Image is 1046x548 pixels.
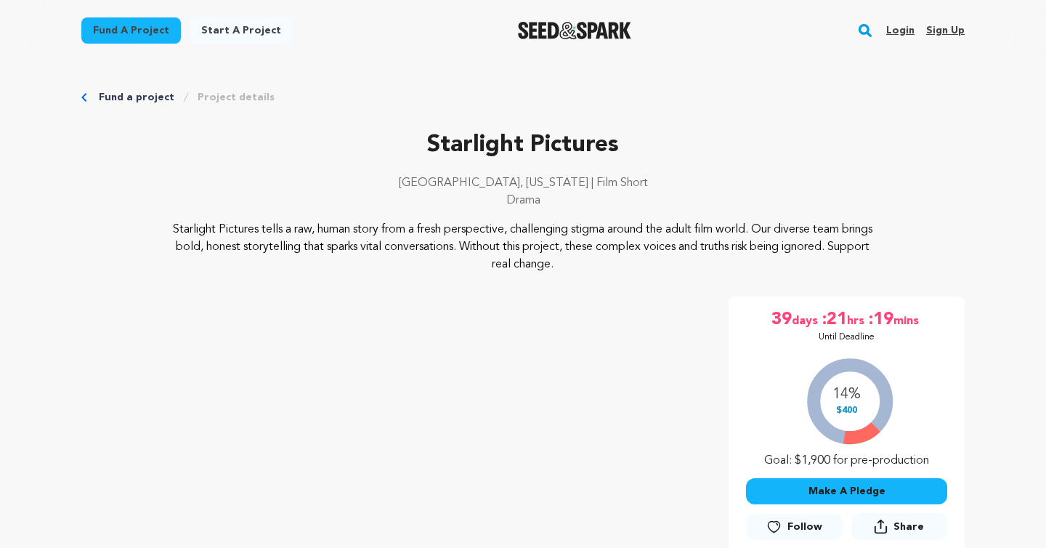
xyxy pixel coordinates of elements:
[81,174,965,192] p: [GEOGRAPHIC_DATA], [US_STATE] | Film Short
[851,513,947,546] span: Share
[792,308,821,331] span: days
[81,17,181,44] a: Fund a project
[926,19,965,42] a: Sign up
[847,308,867,331] span: hrs
[886,19,915,42] a: Login
[81,192,965,209] p: Drama
[787,520,822,534] span: Follow
[746,514,842,540] a: Follow
[851,513,947,540] button: Share
[81,128,965,163] p: Starlight Pictures
[893,520,924,534] span: Share
[518,22,632,39] img: Seed&Spark Logo Dark Mode
[771,308,792,331] span: 39
[198,90,275,105] a: Project details
[746,478,947,504] button: Make A Pledge
[893,308,922,331] span: mins
[518,22,632,39] a: Seed&Spark Homepage
[81,90,965,105] div: Breadcrumb
[170,221,877,273] p: Starlight Pictures tells a raw, human story from a fresh perspective, challenging stigma around t...
[821,308,847,331] span: :21
[190,17,293,44] a: Start a project
[99,90,174,105] a: Fund a project
[819,331,875,343] p: Until Deadline
[867,308,893,331] span: :19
